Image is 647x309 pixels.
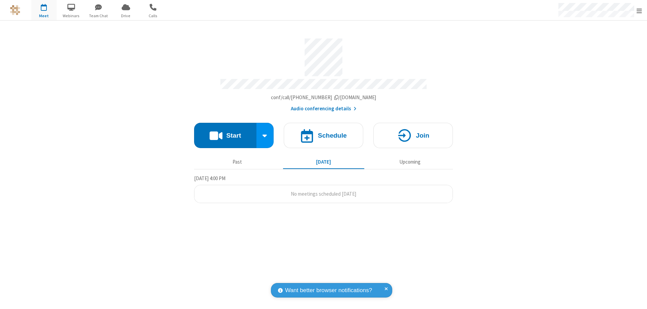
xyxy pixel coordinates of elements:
[630,291,642,304] iframe: Chat
[369,156,451,168] button: Upcoming
[59,13,84,19] span: Webinars
[291,191,356,197] span: No meetings scheduled [DATE]
[226,132,241,139] h4: Start
[373,123,453,148] button: Join
[291,105,357,113] button: Audio conferencing details
[256,123,274,148] div: Start conference options
[31,13,57,19] span: Meet
[194,123,256,148] button: Start
[194,174,453,203] section: Today's Meetings
[10,5,20,15] img: QA Selenium DO NOT DELETE OR CHANGE
[271,94,376,101] span: Copy my meeting room link
[113,13,138,19] span: Drive
[141,13,166,19] span: Calls
[318,132,347,139] h4: Schedule
[284,123,363,148] button: Schedule
[86,13,111,19] span: Team Chat
[283,156,364,168] button: [DATE]
[416,132,429,139] h4: Join
[194,175,225,181] span: [DATE] 4:00 PM
[194,33,453,113] section: Account details
[271,94,376,102] button: Copy my meeting room linkCopy my meeting room link
[197,156,278,168] button: Past
[285,286,372,295] span: Want better browser notifications?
